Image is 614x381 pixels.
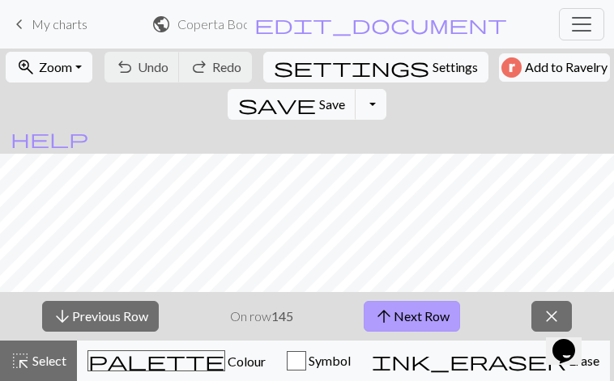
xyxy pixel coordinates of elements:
[151,13,171,36] span: public
[501,57,522,78] img: Ravelry
[230,307,293,326] p: On row
[364,301,460,332] button: Next Row
[11,349,30,372] span: highlight_alt
[274,57,429,77] i: Settings
[42,301,159,332] button: Previous Row
[319,96,345,112] span: Save
[32,16,87,32] span: My charts
[374,305,394,328] span: arrow_upward
[542,305,561,328] span: close
[228,89,356,120] button: Save
[276,341,361,381] button: Symbol
[271,308,293,324] strong: 145
[238,93,316,116] span: save
[225,353,266,369] span: Colour
[39,59,72,74] span: Zoom
[77,341,276,381] button: Colour
[88,349,224,372] span: palette
[30,353,66,368] span: Select
[433,57,478,77] span: Settings
[525,57,608,78] span: Add to Ravelry
[254,13,507,36] span: edit_document
[274,56,429,78] span: settings
[11,127,88,150] span: help
[306,353,351,368] span: Symbol
[546,316,598,365] iframe: chat widget
[499,53,610,82] button: Add to Ravelry
[372,349,566,372] span: ink_eraser
[559,8,604,40] button: Toggle navigation
[263,52,488,83] button: SettingsSettings
[361,341,610,381] button: Erase
[177,16,247,32] h2: Coperta Boccino d'oro 5° style / Boccino d'oro 3° stylle
[16,56,36,78] span: zoom_in
[53,305,72,328] span: arrow_downward
[6,52,92,83] button: Zoom
[10,13,29,36] span: keyboard_arrow_left
[10,11,87,38] a: My charts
